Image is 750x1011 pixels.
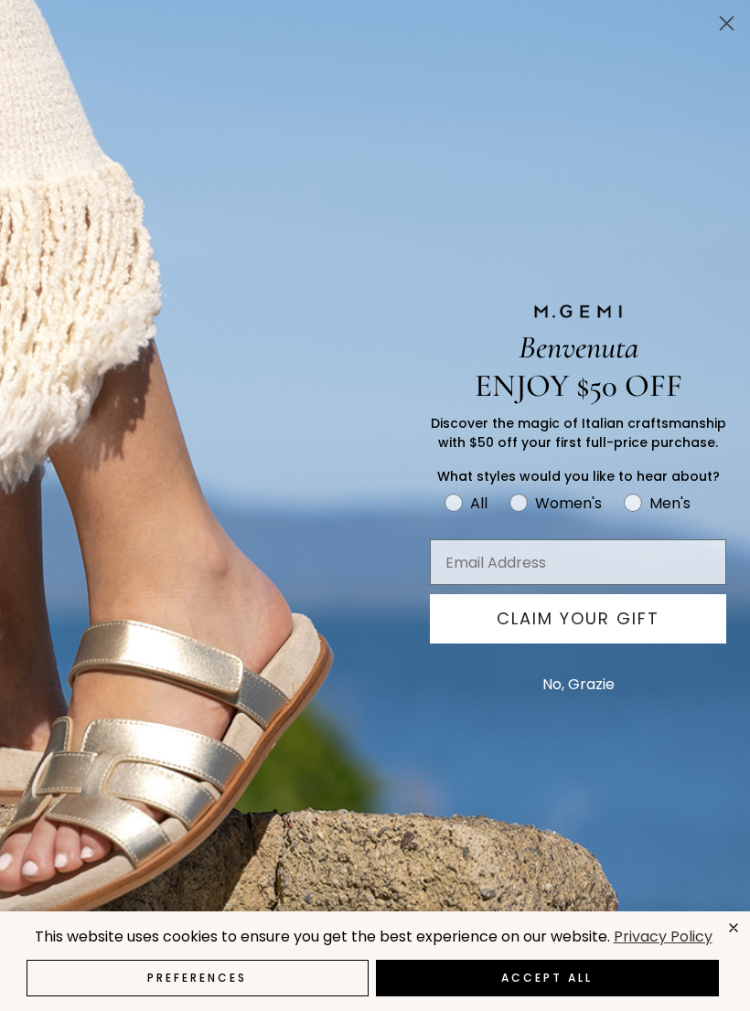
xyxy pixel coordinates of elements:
button: No, Grazie [533,662,624,708]
span: ENJOY $50 OFF [475,367,682,405]
a: Privacy Policy (opens in a new tab) [610,926,714,949]
div: All [470,492,487,515]
button: Preferences [27,960,369,996]
button: CLAIM YOUR GIFT [430,594,726,644]
span: Discover the magic of Italian craftsmanship with $50 off your first full-price purchase. [431,414,726,452]
button: Accept All [376,960,720,996]
div: Men's [649,492,691,515]
span: What styles would you like to hear about? [437,467,720,485]
span: Benvenuta [519,328,638,367]
button: Close dialog [711,7,743,39]
div: Women's [535,492,602,515]
div: close [726,921,741,935]
input: Email Address [430,539,726,585]
img: M.GEMI [532,303,624,320]
span: This website uses cookies to ensure you get the best experience on our website. [35,926,610,947]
